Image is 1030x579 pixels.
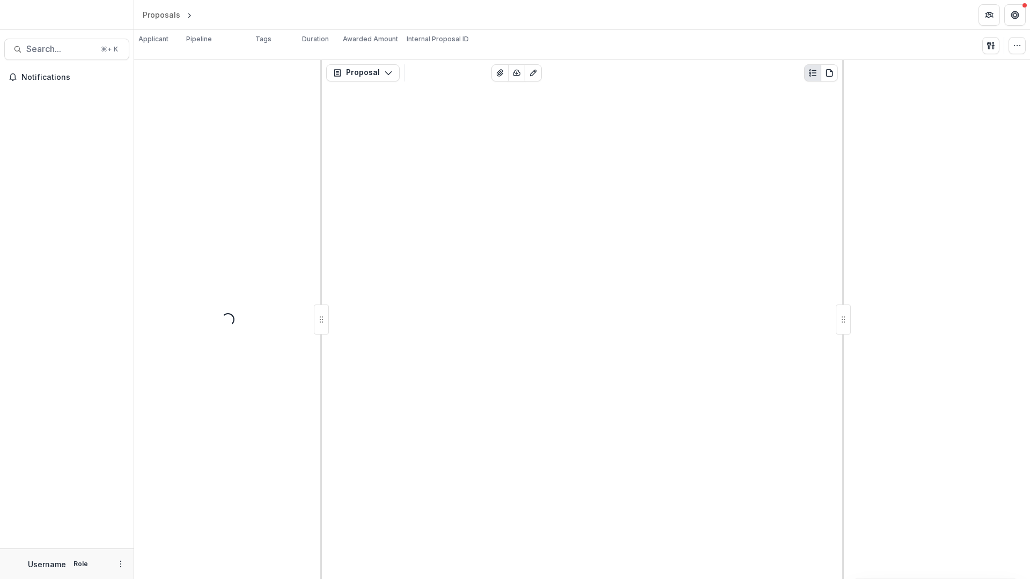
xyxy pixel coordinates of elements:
p: Duration [302,34,329,44]
a: Proposals [138,7,185,23]
button: Plaintext view [804,64,821,81]
button: More [114,558,127,570]
button: Notifications [4,69,129,86]
button: PDF view [821,64,838,81]
p: Internal Proposal ID [407,34,469,44]
div: ⌘ + K [99,43,120,55]
p: Tags [255,34,271,44]
button: Proposal [326,64,400,81]
span: Search... [26,44,94,54]
p: Username [28,559,66,570]
div: Proposals [143,9,180,20]
p: Role [70,559,91,569]
p: Awarded Amount [343,34,398,44]
button: Search... [4,39,129,60]
button: Edit as form [525,64,542,81]
p: Applicant [138,34,168,44]
button: Partners [979,4,1000,26]
button: Get Help [1004,4,1026,26]
p: Pipeline [186,34,212,44]
button: View Attached Files [491,64,509,81]
nav: breadcrumb [138,7,240,23]
span: Notifications [21,73,125,82]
